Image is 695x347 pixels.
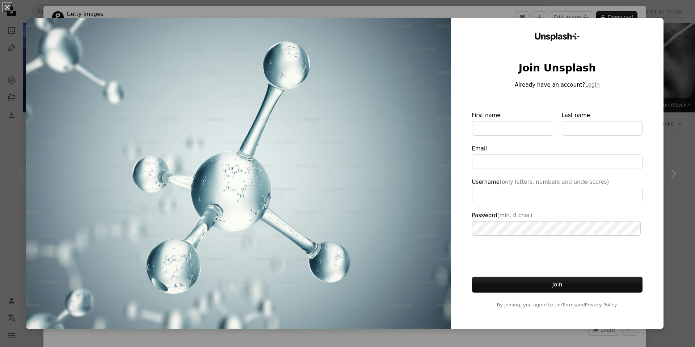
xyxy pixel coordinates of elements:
label: First name [472,111,553,136]
a: Privacy Policy [585,302,616,307]
p: Already have an account? [472,80,643,89]
h1: Join Unsplash [472,62,643,75]
span: (min. 8 char) [497,212,532,219]
input: Last name [562,121,643,136]
a: Terms [562,302,576,307]
label: Email [472,144,643,169]
button: Join [472,277,643,293]
input: Username(only letters, numbers and underscores) [472,188,643,202]
label: Last name [562,111,643,136]
span: (only letters, numbers and underscores) [500,179,609,185]
label: Username [472,178,643,202]
input: Email [472,154,643,169]
span: By joining, you agree to the and . [472,301,643,309]
input: First name [472,121,553,136]
label: Password [472,211,643,236]
button: Login [585,80,600,89]
input: Password(min. 8 char) [472,221,641,236]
